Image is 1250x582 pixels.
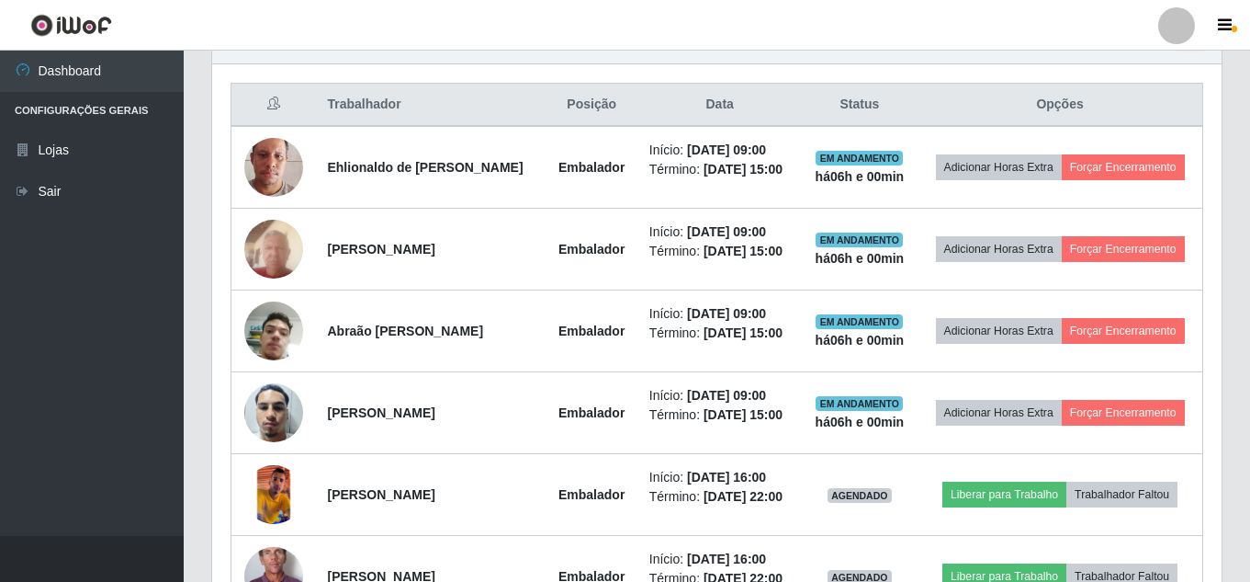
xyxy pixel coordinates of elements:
[558,242,625,257] strong: Embalador
[649,242,791,261] li: Término:
[687,552,766,566] time: [DATE] 16:00
[918,84,1202,127] th: Opções
[558,160,625,175] strong: Embalador
[649,304,791,324] li: Início:
[1066,482,1177,508] button: Trabalhador Faltou
[687,470,766,485] time: [DATE] 16:00
[687,143,766,157] time: [DATE] 09:00
[649,550,791,569] li: Início:
[649,468,791,487] li: Início:
[802,84,918,127] th: Status
[816,314,903,329] span: EM ANDAMENTO
[244,373,303,451] img: 1753540095654.jpeg
[828,488,892,503] span: AGENDADO
[244,115,303,220] img: 1675087680149.jpeg
[1062,154,1185,180] button: Forçar Encerramento
[704,407,783,422] time: [DATE] 15:00
[816,233,903,247] span: EM ANDAMENTO
[1062,236,1185,262] button: Forçar Encerramento
[649,405,791,425] li: Término:
[649,324,791,343] li: Término:
[816,396,903,411] span: EM ANDAMENTO
[316,84,545,127] th: Trabalhador
[936,318,1062,344] button: Adicionar Horas Extra
[704,325,783,340] time: [DATE] 15:00
[687,224,766,239] time: [DATE] 09:00
[816,151,903,165] span: EM ANDAMENTO
[546,84,638,127] th: Posição
[327,405,434,420] strong: [PERSON_NAME]
[816,169,905,184] strong: há 06 h e 00 min
[936,236,1062,262] button: Adicionar Horas Extra
[649,160,791,179] li: Término:
[687,306,766,321] time: [DATE] 09:00
[649,386,791,405] li: Início:
[649,487,791,507] li: Término:
[244,210,303,288] img: 1744240052056.jpeg
[704,489,783,504] time: [DATE] 22:00
[327,487,434,502] strong: [PERSON_NAME]
[1062,318,1185,344] button: Forçar Encerramento
[327,324,483,338] strong: Abraão [PERSON_NAME]
[1062,400,1185,426] button: Forçar Encerramento
[327,242,434,257] strong: [PERSON_NAME]
[638,84,802,127] th: Data
[704,162,783,177] time: [DATE] 15:00
[244,279,303,383] img: 1744297850969.jpeg
[649,141,791,160] li: Início:
[816,415,905,429] strong: há 06 h e 00 min
[816,251,905,266] strong: há 06 h e 00 min
[30,14,112,37] img: CoreUI Logo
[936,154,1062,180] button: Adicionar Horas Extra
[558,487,625,502] strong: Embalador
[327,160,523,175] strong: Ehlionaldo de [PERSON_NAME]
[942,482,1066,508] button: Liberar para Trabalho
[704,244,783,258] time: [DATE] 15:00
[558,324,625,338] strong: Embalador
[936,400,1062,426] button: Adicionar Horas Extra
[687,388,766,403] time: [DATE] 09:00
[816,333,905,348] strong: há 06 h e 00 min
[244,465,303,524] img: 1707430282587.jpeg
[558,405,625,420] strong: Embalador
[649,223,791,242] li: Início:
